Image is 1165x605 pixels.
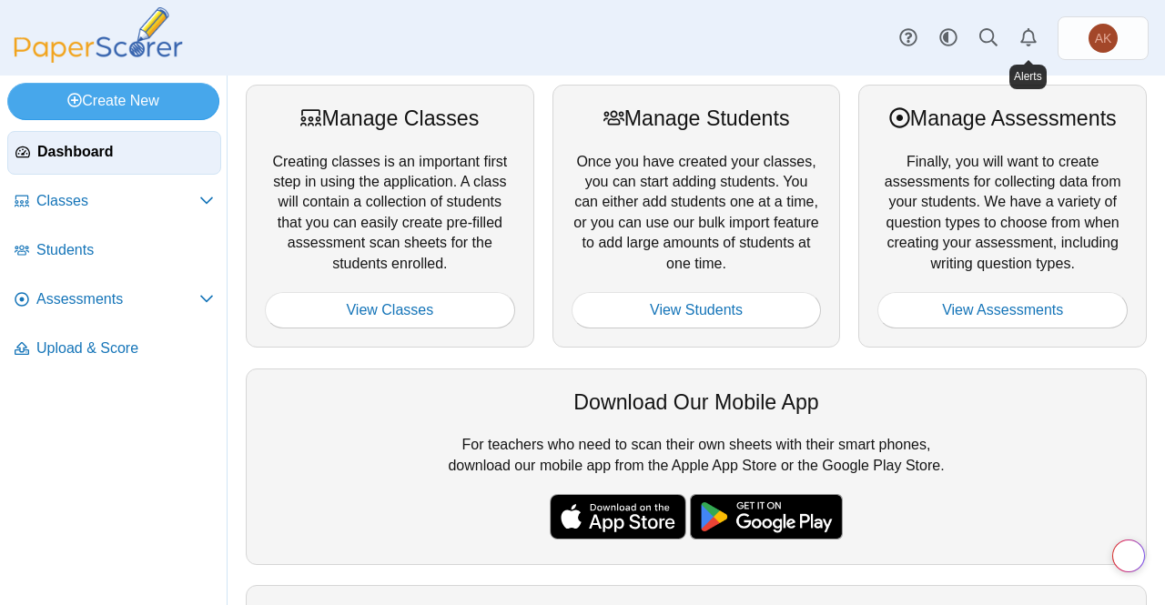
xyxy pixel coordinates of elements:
span: Upload & Score [36,338,214,358]
a: Create New [7,83,219,119]
div: Creating classes is an important first step in using the application. A class will contain a coll... [246,85,534,348]
a: View Students [572,292,822,328]
div: Manage Students [572,104,822,133]
span: Anna Kostouki [1089,24,1118,53]
a: Alerts [1008,18,1048,58]
div: Download Our Mobile App [265,388,1128,417]
a: PaperScorer [7,50,189,66]
img: apple-store-badge.svg [550,494,686,539]
a: Dashboard [7,131,221,175]
img: PaperScorer [7,7,189,63]
span: Assessments [36,289,199,309]
span: Students [36,240,214,260]
a: Anna Kostouki [1058,16,1149,60]
div: Finally, you will want to create assessments for collecting data from your students. We have a va... [858,85,1147,348]
div: Manage Classes [265,104,515,133]
a: Students [7,229,221,273]
img: google-play-badge.png [690,494,843,539]
div: For teachers who need to scan their own sheets with their smart phones, download our mobile app f... [246,368,1147,565]
div: Alerts [1009,65,1047,89]
a: View Classes [265,292,515,328]
a: Assessments [7,278,221,322]
div: Manage Assessments [877,104,1128,133]
span: Dashboard [37,142,213,162]
a: Classes [7,180,221,224]
div: Once you have created your classes, you can start adding students. You can either add students on... [552,85,841,348]
span: Anna Kostouki [1095,32,1112,45]
a: Upload & Score [7,328,221,371]
span: Classes [36,191,199,211]
a: View Assessments [877,292,1128,328]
